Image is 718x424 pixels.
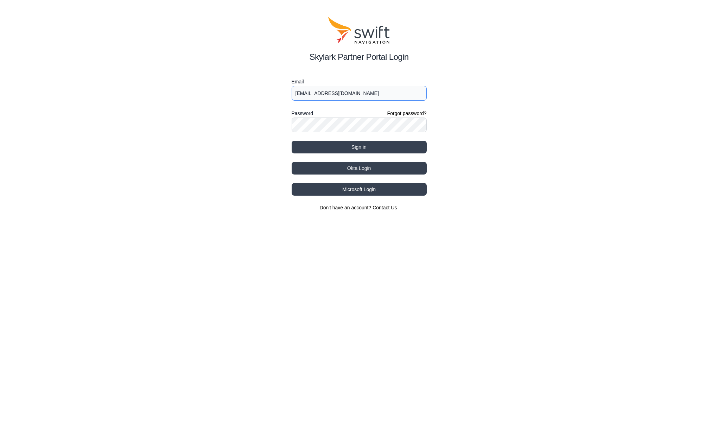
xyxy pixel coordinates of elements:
[292,183,427,196] button: Microsoft Login
[373,205,397,210] a: Contact Us
[387,110,426,117] a: Forgot password?
[292,204,427,211] section: Don't have an account?
[292,109,313,118] label: Password
[292,77,427,86] label: Email
[292,162,427,175] button: Okta Login
[292,141,427,153] button: Sign in
[292,51,427,63] h2: Skylark Partner Portal Login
